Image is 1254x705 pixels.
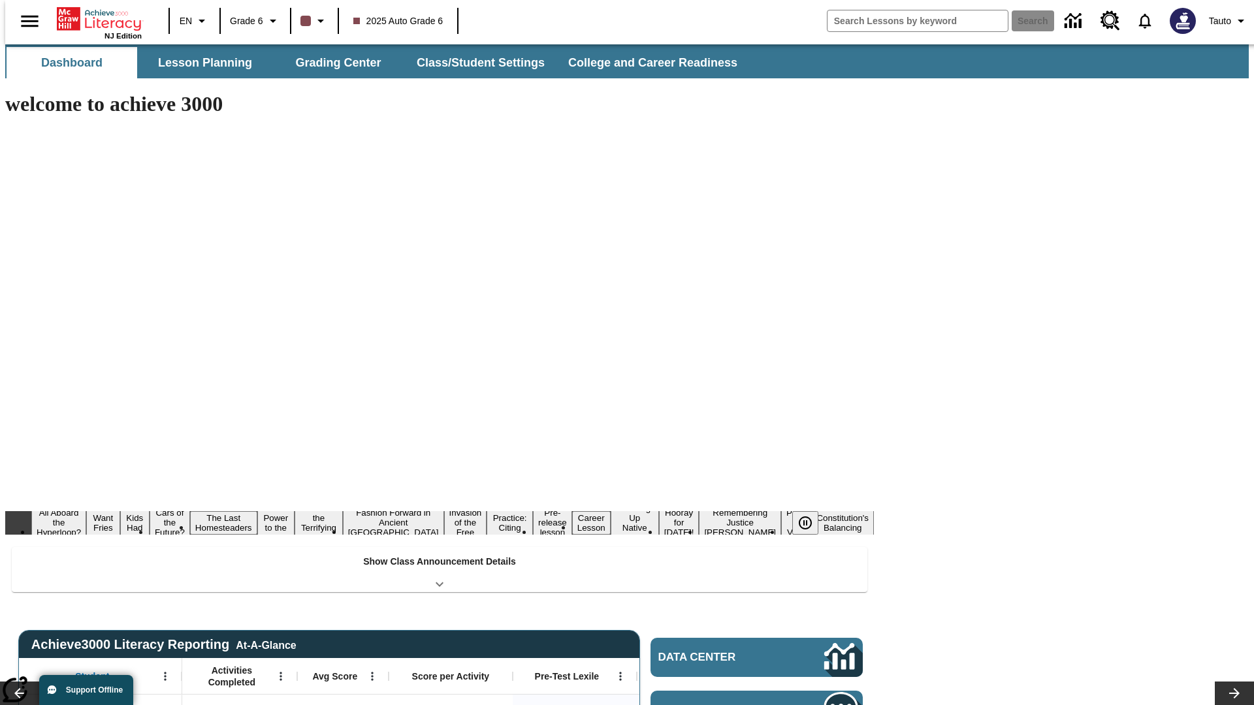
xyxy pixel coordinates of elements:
button: Slide 11 Pre-release lesson [533,506,572,539]
a: Home [57,6,142,32]
input: search field [828,10,1008,31]
button: Class/Student Settings [406,47,555,78]
span: 2025 Auto Grade 6 [353,14,443,28]
div: At-A-Glance [236,637,296,651]
span: Avg Score [312,670,357,682]
span: Achieve3000 Literacy Reporting [31,637,297,652]
button: Dashboard [7,47,137,78]
button: Lesson carousel, Next [1215,681,1254,705]
button: Slide 2 Do You Want Fries With That? [86,492,120,554]
a: Resource Center, Will open in new tab [1093,3,1128,39]
div: SubNavbar [5,47,749,78]
div: Show Class Announcement Details [12,547,867,592]
button: Slide 4 Cars of the Future? [150,506,190,539]
span: Grade 6 [230,14,263,28]
button: Slide 10 Mixed Practice: Citing Evidence [487,501,533,544]
button: Slide 1 All Aboard the Hyperloop? [31,506,86,539]
div: Home [57,5,142,40]
button: Slide 7 Attack of the Terrifying Tomatoes [295,501,343,544]
button: Slide 3 Dirty Jobs Kids Had To Do [120,492,150,554]
button: Support Offline [39,675,133,705]
span: Activities Completed [189,665,275,688]
div: SubNavbar [5,44,1249,78]
button: Slide 9 The Invasion of the Free CD [444,496,487,549]
button: Lesson Planning [140,47,270,78]
a: Data Center [651,638,863,677]
span: Pre-Test Lexile [535,670,600,682]
button: Language: EN, Select a language [174,9,216,33]
button: Grading Center [273,47,404,78]
button: Slide 8 Fashion Forward in Ancient Rome [343,506,444,539]
p: Show Class Announcement Details [363,555,516,569]
span: Tauto [1209,14,1231,28]
button: Open side menu [10,2,49,40]
button: Open Menu [611,666,630,686]
button: Profile/Settings [1204,9,1254,33]
button: Open Menu [155,666,175,686]
span: Score per Activity [412,670,490,682]
button: Slide 12 Career Lesson [572,511,611,535]
span: Data Center [658,651,780,664]
a: Data Center [1057,3,1093,39]
button: Slide 6 Solar Power to the People [257,501,295,544]
button: Open Menu [271,666,291,686]
button: Open Menu [362,666,382,686]
button: Slide 17 The Constitution's Balancing Act [811,501,874,544]
div: Pause [792,511,831,535]
span: Student [75,670,109,682]
button: Slide 16 Point of View [781,506,811,539]
button: Select a new avatar [1162,4,1204,38]
span: NJ Edition [104,32,142,40]
button: Grade: Grade 6, Select a grade [225,9,286,33]
span: EN [180,14,192,28]
button: Slide 5 The Last Homesteaders [190,511,257,535]
img: Avatar [1170,8,1196,34]
a: Notifications [1128,4,1162,38]
span: Support Offline [66,685,123,695]
button: Class color is dark brown. Change class color [295,9,334,33]
button: Pause [792,511,818,535]
button: College and Career Readiness [558,47,748,78]
button: Slide 14 Hooray for Constitution Day! [659,506,699,539]
button: Slide 15 Remembering Justice O'Connor [699,506,781,539]
h1: welcome to achieve 3000 [5,92,874,116]
button: Slide 13 Cooking Up Native Traditions [611,501,659,544]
